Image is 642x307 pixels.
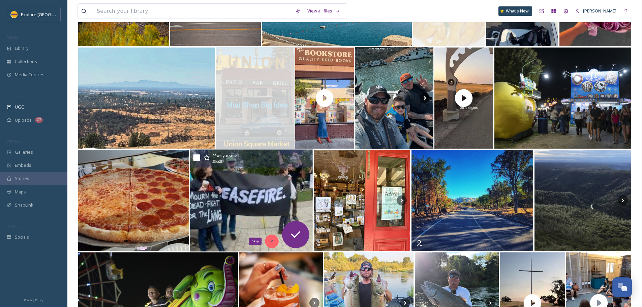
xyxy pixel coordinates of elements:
[534,150,631,251] img: January 2017 I hiked to the fire lookout on Sawmill Peak near Paradise, CA. I had to wade across ...
[15,117,32,123] span: Uploads
[494,48,631,149] img: The Cacophony of Sights, Sounds and Smells #funnelcakes #lemonaide #countyfair #documentary #docu...
[212,159,224,164] span: 234 x 234
[15,234,29,240] span: Socials
[190,150,313,252] img: Join the Women in Black Vigil Stand for peace, justice, and nonviolence every Saturday with Women...
[15,202,33,208] span: SnapLink
[15,162,31,168] span: Embeds
[572,4,620,18] a: [PERSON_NAME]
[7,139,22,144] span: WIDGETS
[583,8,616,14] span: [PERSON_NAME]
[7,223,20,228] span: SOCIALS
[304,4,343,18] a: View all files
[78,48,215,149] img: #lakeoroville #oroville #sutterbuttes #orovilledam #lakeorovilledam #summer #hot #hwy70 #californ...
[15,175,29,182] span: Stories
[11,11,18,18] img: Butte%20County%20logo.png
[212,152,237,158] span: @ wnypeace
[15,58,37,65] span: Collections
[21,11,80,18] span: Explore [GEOGRAPHIC_DATA]
[15,189,26,195] span: Maps
[35,117,43,123] div: 27
[355,47,433,149] img: Had an awesome guide trip on Lake Oroville with Jeff and his 6-year-old son Anthony! 🎣🔥 We caught...
[15,149,33,155] span: Galleries
[433,48,494,149] img: thumbnail
[249,238,262,245] div: Skip
[78,150,189,251] img: Laboring hard this Labor Day Weekend to make delicious pizza for you! 🍕 #CelestinosNYPizza #Chico...
[24,298,43,302] span: Privacy Policy
[15,45,28,52] span: Library
[24,296,43,304] a: Privacy Policy
[7,35,19,40] span: MEDIA
[93,4,292,19] input: Search your library
[216,47,294,149] img: Union Square Market l 1st Sunday 1-4 pm during the Electric Music Jam unionfork luckyleavesvintag...
[612,277,632,297] button: Open Chat
[15,71,44,78] span: Media Centres
[411,150,533,251] img: #ruaug2025potd_day30 "Down the street" #loafercreek ##ExploreButteCA #norcalpulse #northerncalifo...
[15,104,24,110] span: UGC
[314,150,410,251] img: Good Morning ☀️ We are open 9-5 today for our Mile Long Yard Sale ! : : #downtownoroville #orovil...
[294,48,355,149] img: thumbnail
[498,6,532,16] a: What's New
[7,93,21,98] span: COLLECT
